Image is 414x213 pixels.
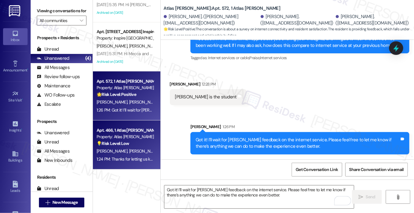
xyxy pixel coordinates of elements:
[96,58,154,66] div: Archived on [DATE]
[27,67,28,71] span: •
[39,198,84,207] button: New Message
[129,99,161,105] span: [PERSON_NAME]
[221,124,235,130] div: 1:26 PM
[97,156,280,162] div: 1:24 PM: Thanks for letting us know. How does this compare to internet service at your previous h...
[3,89,28,105] a: Site Visit •
[45,200,50,205] i: 
[175,94,237,100] div: [PERSON_NAME] is the student
[250,55,260,60] span: Praise ,
[260,55,287,60] span: Internet services
[190,124,409,132] div: [PERSON_NAME]
[129,43,159,49] span: [PERSON_NAME]
[164,27,195,32] strong: 🌟 Risk Level: Positive
[97,99,129,105] span: [PERSON_NAME]
[261,13,334,27] div: [PERSON_NAME]. ([EMAIL_ADDRESS][DOMAIN_NAME])
[358,195,363,200] i: 
[208,55,249,60] span: Internet services or cable ,
[96,9,154,17] div: Archived on [DATE]
[170,81,247,89] div: [PERSON_NAME]
[40,16,77,25] input: All communities
[366,194,375,200] span: Send
[31,174,93,181] div: Residents
[164,5,281,12] b: Atlas [PERSON_NAME]: Apt. 572, 1 Atlas [PERSON_NAME]
[97,85,153,91] div: Property: Atlas [PERSON_NAME]
[97,134,153,140] div: Property: Atlas [PERSON_NAME]
[37,130,69,136] div: Unanswered
[21,127,22,131] span: •
[37,185,59,192] div: Unread
[37,83,71,89] div: Maintenance
[37,101,61,108] div: Escalate
[3,119,28,135] a: Insights •
[37,46,59,52] div: Unread
[164,185,354,208] textarea: To enrich screen reader interactions, please activate Accessibility in Grammarly extension settings
[97,92,136,97] strong: 🌟 Risk Level: Positive
[3,179,28,196] a: Leads
[200,81,216,87] div: 12:28 PM
[37,74,80,80] div: Review follow-ups
[37,148,70,154] div: All Messages
[37,6,86,16] label: Viewing conversations for
[37,55,69,62] div: Unanswered
[296,166,338,173] span: Get Conversation Link
[97,78,153,85] div: Apt. 572, 1 Atlas [PERSON_NAME]
[349,166,404,173] span: Share Conversation via email
[37,64,70,71] div: All Messages
[52,199,78,206] span: New Message
[336,13,409,27] div: [PERSON_NAME]. ([EMAIL_ADDRESS][DOMAIN_NAME])
[97,127,153,134] div: Apt. 466, 1 Atlas [PERSON_NAME]
[97,141,129,146] strong: 💡 Risk Level: Low
[190,53,409,62] div: Tagged as:
[31,118,93,125] div: Prospects
[345,163,408,177] button: Share Conversation via email
[196,137,400,150] div: Got it! I’ll wait for [PERSON_NAME] feedback on the internet service. Please feel free to let me ...
[97,35,153,41] div: Property: Inspire [GEOGRAPHIC_DATA]
[3,149,28,165] a: Buildings
[31,35,93,41] div: Prospects + Residents
[37,139,59,145] div: Unread
[97,43,129,49] span: [PERSON_NAME]
[352,190,382,204] button: Send
[292,163,342,177] button: Get Conversation Link
[9,5,21,17] img: ResiDesk Logo
[164,13,259,27] div: [PERSON_NAME]. ([PERSON_NAME][EMAIL_ADDRESS][DOMAIN_NAME])
[129,148,159,154] span: [PERSON_NAME]
[97,148,129,154] span: [PERSON_NAME]
[97,29,153,35] div: Apt. [STREET_ADDRESS] Inspire Homes [GEOGRAPHIC_DATA]
[84,54,93,63] div: (4)
[80,18,83,23] i: 
[37,92,75,98] div: WO Follow-ups
[3,28,28,45] a: Inbox
[97,107,404,113] div: 1:26 PM: Got it! I’ll wait for [PERSON_NAME] feedback on the internet service. Please feel free t...
[396,195,401,200] i: 
[22,97,23,101] span: •
[37,157,72,164] div: New Inbounds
